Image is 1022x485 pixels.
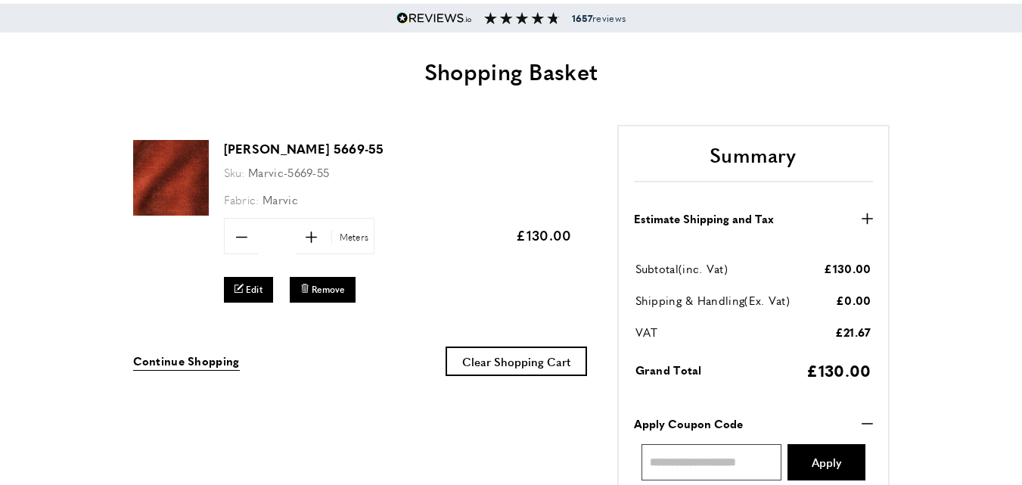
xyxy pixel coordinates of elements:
[634,210,873,228] button: Estimate Shipping and Tax
[312,283,345,296] span: Remove
[835,324,871,340] span: £21.67
[246,283,262,296] span: Edit
[572,12,626,24] span: reviews
[634,141,873,182] h2: Summary
[133,205,209,218] a: Titian 5669-55
[484,12,560,24] img: Reviews section
[248,164,329,180] span: Marvic-5669-55
[824,260,871,276] span: £130.00
[635,324,658,340] span: VAT
[679,260,728,276] span: (inc. Vat)
[836,292,871,308] span: £0.00
[290,277,356,302] button: Remove Titian 5669-55
[787,444,865,480] button: Apply
[224,164,245,180] span: Sku:
[516,225,571,244] span: £130.00
[744,292,790,308] span: (Ex. Vat)
[424,54,598,87] span: Shopping Basket
[572,11,592,25] strong: 1657
[634,415,873,433] button: Apply Coupon Code
[806,359,871,381] span: £130.00
[446,347,587,376] button: Clear Shopping Cart
[635,260,679,276] span: Subtotal
[396,12,472,24] img: Reviews.io 5 stars
[331,230,373,244] span: Meters
[224,140,384,157] a: [PERSON_NAME] 5669-55
[634,210,774,228] strong: Estimate Shipping and Tax
[812,456,841,468] span: Apply
[133,353,240,368] span: Continue Shopping
[635,292,745,308] span: Shipping & Handling
[133,140,209,216] img: Titian 5669-55
[634,415,743,433] strong: Apply Coupon Code
[635,362,702,378] span: Grand Total
[224,277,274,302] a: Edit Titian 5669-55
[224,191,259,207] span: Fabric:
[133,352,240,371] a: Continue Shopping
[462,353,570,369] span: Clear Shopping Cart
[262,191,298,207] span: Marvic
